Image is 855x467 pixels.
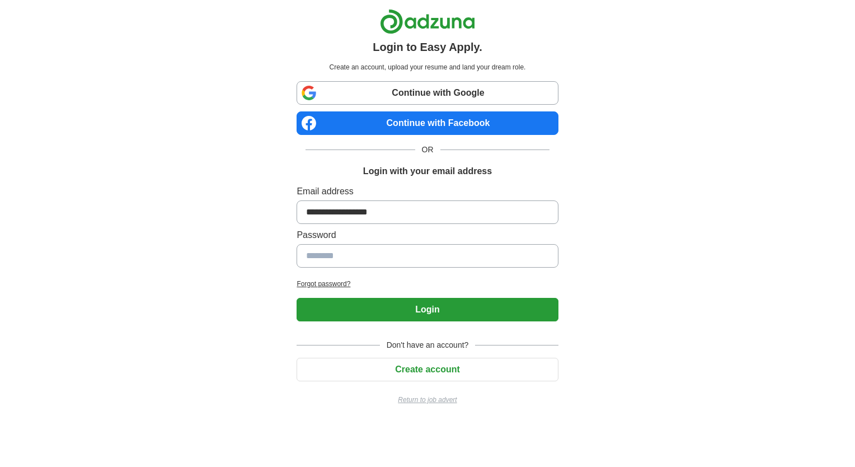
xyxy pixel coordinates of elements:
[297,279,558,289] a: Forgot password?
[297,185,558,198] label: Email address
[380,339,476,351] span: Don't have an account?
[297,228,558,242] label: Password
[297,298,558,321] button: Login
[299,62,556,72] p: Create an account, upload your resume and land your dream role.
[373,39,482,55] h1: Login to Easy Apply.
[297,358,558,381] button: Create account
[297,395,558,405] a: Return to job advert
[380,9,475,34] img: Adzuna logo
[363,165,492,178] h1: Login with your email address
[297,111,558,135] a: Continue with Facebook
[415,144,440,156] span: OR
[297,365,558,374] a: Create account
[297,81,558,105] a: Continue with Google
